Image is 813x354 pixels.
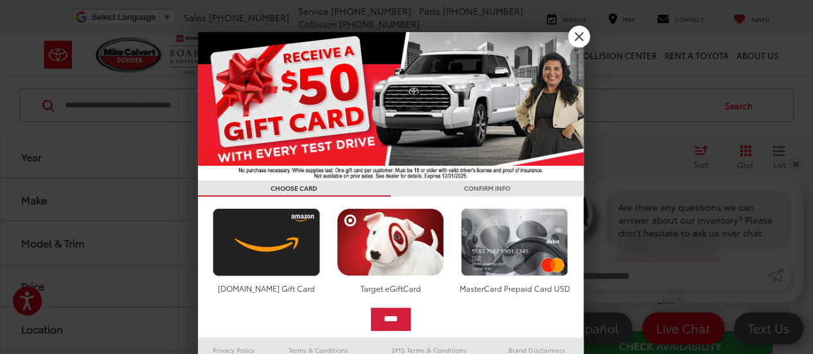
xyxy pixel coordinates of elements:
div: MasterCard Prepaid Card USD [458,283,571,294]
div: [DOMAIN_NAME] Gift Card [210,283,323,294]
h3: CHOOSE CARD [198,181,391,197]
div: Target eGiftCard [334,283,447,294]
img: 55838_top_625864.jpg [198,32,584,181]
img: amazoncard.png [210,208,323,276]
img: targetcard.png [334,208,447,276]
img: mastercard.png [458,208,571,276]
h3: CONFIRM INFO [391,181,584,197]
